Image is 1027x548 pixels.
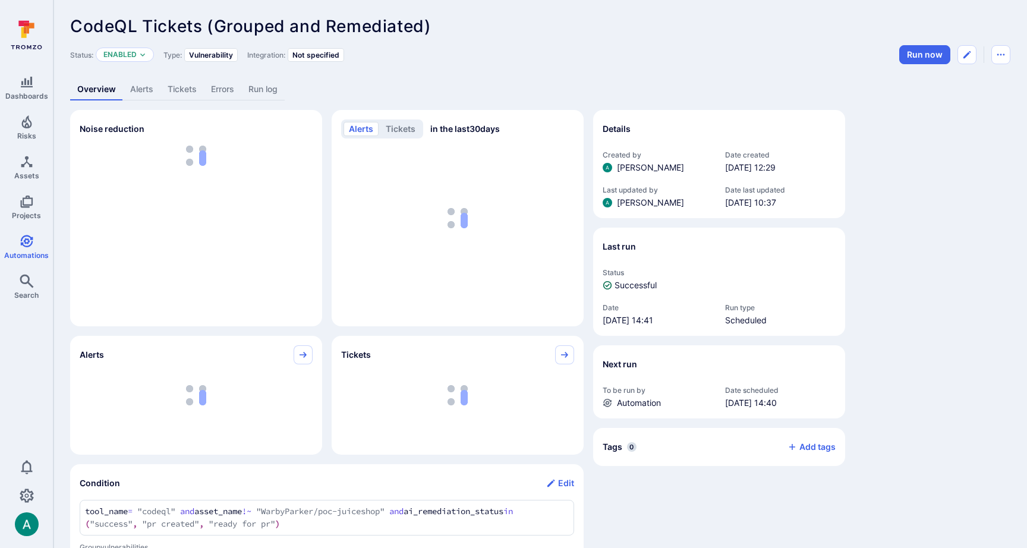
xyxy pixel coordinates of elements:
span: Noise reduction [80,124,144,134]
button: tickets [380,122,421,136]
span: [DATE] 12:29 [725,162,836,174]
h2: Last run [603,241,636,253]
span: Status: [70,51,93,59]
span: Type: [163,51,182,59]
section: Details widget [593,110,845,218]
button: Add tags [778,437,836,456]
span: To be run by [603,386,713,395]
span: 0 [627,442,637,452]
div: Arjan Dehar [603,163,612,172]
section: Last run widget [593,228,845,336]
span: [DATE] 14:40 [725,397,836,409]
div: Vulnerability [184,48,238,62]
div: Alerts pie widget [70,336,322,455]
h2: Condition [80,477,120,489]
button: alerts [344,122,379,136]
span: Assets [14,171,39,180]
h2: Next run [603,358,637,370]
img: ACg8ocLSa5mPYBaXNx3eFu_EmspyJX0laNWN7cXOFirfQ7srZveEpg=s96-c [603,163,612,172]
button: Expand dropdown [139,51,146,58]
a: Alerts [123,78,160,100]
span: Projects [12,211,41,220]
div: loading spinner [80,146,313,166]
img: Loading... [186,146,206,166]
span: in the last 30 days [430,123,500,135]
span: Last updated by [603,185,713,194]
span: [PERSON_NAME] [617,197,684,209]
button: Enabled [103,50,137,59]
span: CodeQL Tickets (Grouped and Remediated) [70,16,431,36]
div: Automation tabs [70,78,1010,100]
span: Tickets [341,349,371,361]
span: Successful [615,279,657,291]
h2: Details [603,123,631,135]
textarea: Add condition [85,505,569,530]
span: Search [14,291,39,300]
span: Date last updated [725,185,836,194]
span: [DATE] 10:37 [725,197,836,209]
span: Automations [4,251,49,260]
span: [DATE] 14:41 [603,314,713,326]
h2: Tags [603,441,622,453]
span: Created by [603,150,713,159]
span: Date scheduled [725,386,836,395]
span: Run type [725,303,836,312]
img: ACg8ocLSa5mPYBaXNx3eFu_EmspyJX0laNWN7cXOFirfQ7srZveEpg=s96-c [15,512,39,536]
div: Collapse tags [593,428,845,466]
span: Date created [725,150,836,159]
button: Run automation [899,45,950,64]
span: Dashboards [5,92,48,100]
span: Risks [17,131,36,140]
span: [PERSON_NAME] [617,162,684,174]
span: Alerts [80,349,104,361]
div: Alerts/Tickets trend [332,110,584,326]
div: Arjan Dehar [603,198,612,207]
img: ACg8ocLSa5mPYBaXNx3eFu_EmspyJX0laNWN7cXOFirfQ7srZveEpg=s96-c [603,198,612,207]
section: Next run widget [593,345,845,418]
a: Errors [204,78,241,100]
div: Arjan Dehar [15,512,39,536]
button: Edit automation [957,45,976,64]
button: Automation menu [991,45,1010,64]
button: Edit [546,474,574,493]
span: Integration: [247,51,285,59]
a: Overview [70,78,123,100]
span: Status [603,268,836,277]
span: Automation [617,397,661,409]
span: Scheduled [725,314,836,326]
div: Tickets pie widget [332,336,584,455]
a: Run log [241,78,285,100]
span: Not specified [292,51,339,59]
a: Tickets [160,78,204,100]
span: Date [603,303,713,312]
